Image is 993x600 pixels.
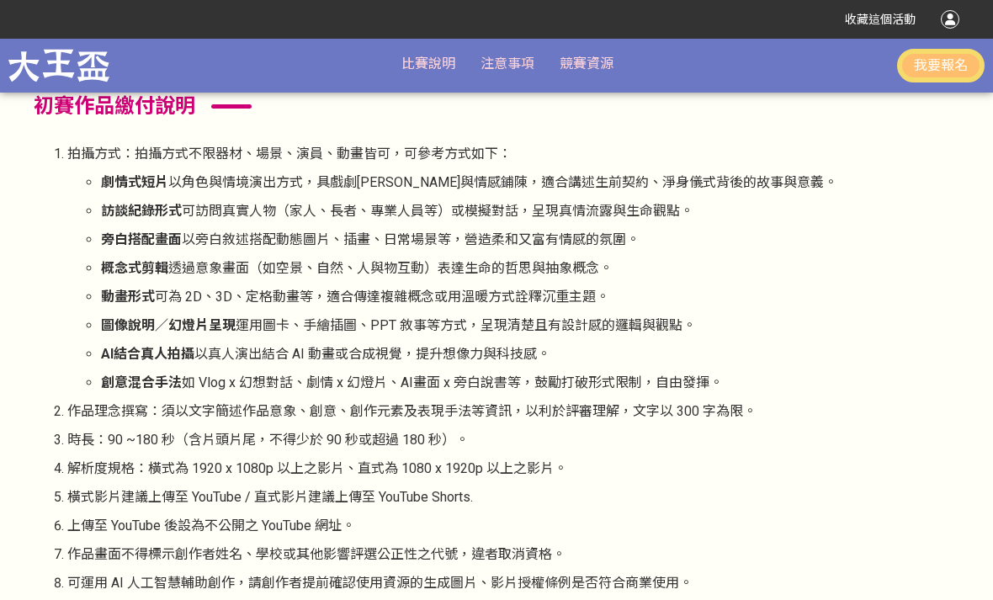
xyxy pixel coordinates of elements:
[845,13,916,26] span: 收藏這個活動
[67,430,959,450] p: 時長：90 ~180 秒（含片頭片尾，不得少於 90 秒或超過 180 秒）。
[101,174,168,190] strong: 劇情式短片
[401,56,455,72] span: 比賽說明
[101,231,182,247] strong: 旁白搭配畫面
[101,203,182,219] strong: 訪談紀錄形式
[67,544,959,565] p: 作品畫面不得標示創作者姓名、學校或其他影響評選公正性之代號，違者取消資格。
[101,317,236,333] strong: 圖像說明／幻燈片呈現
[481,56,534,72] a: 注意事項
[560,56,613,72] a: 競賽資源
[101,346,194,362] strong: AI結合真人拍攝
[67,459,959,479] p: 解析度規格：橫式為 1920 x 1080p 以上之影片、直式為 1080 x 1920p 以上之影片。
[155,289,609,305] span: 可為 2D、3D、定格動畫等，適合傳達複雜概念或用溫暖方式詮釋沉重主題。
[67,144,959,164] p: 拍攝方式：拍攝方式不限器材、場景、演員、動畫皆可，可參考方式如下：
[67,516,959,536] p: 上傳至 YouTube 後設為不公開之 YouTube 網址。
[194,346,550,362] span: 以真人演出結合 AI 動畫或合成視覺，提升想像力與科技感。
[67,487,959,507] p: 橫式影片建議上傳至 YouTube / 直式影片建議上傳至 YouTube Shorts.
[897,49,985,82] button: 我要報名
[34,94,195,119] span: 初賽作品繳付說明
[182,203,693,219] span: 可訪問真實人物（家人、長者、專業人員等）或模擬對話，呈現真情流露與生命觀點。
[8,43,109,88] img: 龍嚴大王盃
[67,573,959,593] p: 可運用 AI 人工智慧輔助創作，請創作者提前確認使用資源的生成圖片、影片授權條例是否符合商業使用。
[67,401,959,422] p: 作品理念撰寫：須以文字簡述作品意象、創意、創作元素及表現手法等資訊，以利於評審理解，文字以 300 字為限。
[101,374,182,390] strong: 創意混合手法
[182,374,723,390] span: 如 Vlog x 幻想對話、劇情 x 幻燈片、AI畫面 x 旁白說書等，鼓勵打破形式限制，自由發揮。
[101,289,155,305] strong: 動畫形式
[101,260,168,276] strong: 概念式剪輯
[168,174,837,190] span: 以角色與情境演出方式，具戲劇[PERSON_NAME]與情感鋪陳，適合講述生前契約、淨身儀式背後的故事與意義。
[182,231,640,247] span: 以旁白敘述搭配動態圖片、插畫、日常場景等，營造柔和又富有情感的氛圍。
[236,317,696,333] span: 運用圖卡、手繪插圖、PPT 敘事等方式，呈現清楚且有設計感的邏輯與觀點。
[168,260,613,276] span: 透過意象畫面（如空景、自然、人與物互動）表達生命的哲思與抽象概念。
